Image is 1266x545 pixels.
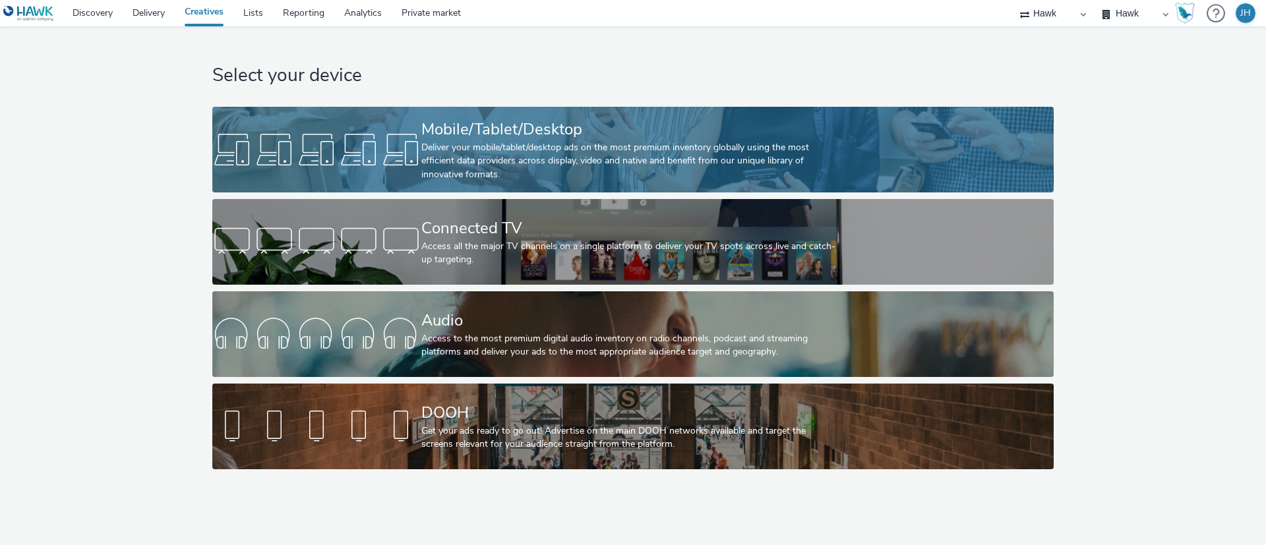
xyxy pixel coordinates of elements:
[421,401,839,424] div: DOOH
[212,384,1053,469] a: DOOHGet your ads ready to go out! Advertise on the main DOOH networks available and target the sc...
[3,5,54,22] img: undefined Logo
[421,118,839,141] div: Mobile/Tablet/Desktop
[421,309,839,332] div: Audio
[212,199,1053,285] a: Connected TVAccess all the major TV channels on a single platform to deliver your TV spots across...
[212,291,1053,377] a: AudioAccess to the most premium digital audio inventory on radio channels, podcast and streaming ...
[421,332,839,359] div: Access to the most premium digital audio inventory on radio channels, podcast and streaming platf...
[421,217,839,240] div: Connected TV
[1175,3,1200,24] a: Hawk Academy
[421,141,839,181] div: Deliver your mobile/tablet/desktop ads on the most premium inventory globally using the most effi...
[212,63,1053,88] h1: Select your device
[421,424,839,451] div: Get your ads ready to go out! Advertise on the main DOOH networks available and target the screen...
[1175,3,1195,24] img: Hawk Academy
[212,107,1053,192] a: Mobile/Tablet/DesktopDeliver your mobile/tablet/desktop ads on the most premium inventory globall...
[1240,3,1251,23] div: JH
[421,240,839,267] div: Access all the major TV channels on a single platform to deliver your TV spots across live and ca...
